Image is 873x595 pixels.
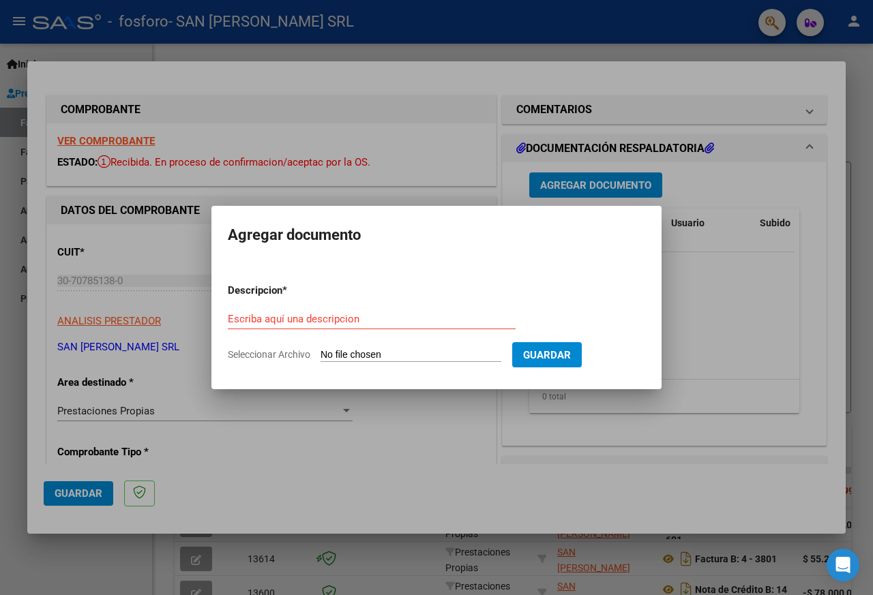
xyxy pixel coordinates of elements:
[228,283,353,299] p: Descripcion
[512,342,582,367] button: Guardar
[228,349,310,360] span: Seleccionar Archivo
[827,549,859,581] div: Open Intercom Messenger
[523,349,571,361] span: Guardar
[228,222,645,248] h2: Agregar documento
